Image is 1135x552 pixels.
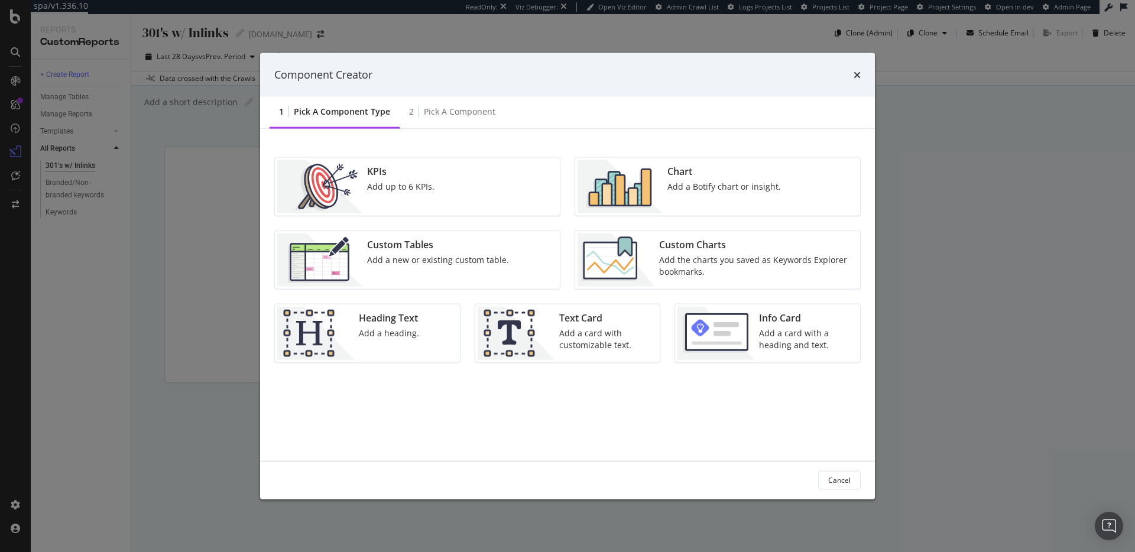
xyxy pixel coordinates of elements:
div: Add a card with customizable text. [559,327,653,350]
div: Cancel [828,475,851,485]
img: CIPqJSrR.png [478,306,554,359]
img: __UUOcd1.png [277,160,362,213]
div: Heading Text [359,311,419,324]
div: Component Creator [274,67,372,83]
div: Add a new or existing custom table. [367,254,509,265]
button: Cancel [818,470,861,489]
div: modal [260,53,875,499]
div: Pick a Component type [294,105,390,117]
img: 9fcGIRyhgxRLRpur6FCk681sBQ4rDmX99LnU5EkywwAAAAAElFTkSuQmCC [677,306,754,359]
div: Custom Charts [659,238,853,251]
img: Chdk0Fza.png [578,233,654,286]
div: Add a card with a heading and text. [759,327,853,350]
div: Add a heading. [359,327,419,339]
div: Open Intercom Messenger [1095,512,1123,540]
img: CtJ9-kHf.png [277,306,354,359]
div: Pick a Component [424,105,495,117]
img: BHjNRGjj.png [578,160,663,213]
div: Text Card [559,311,653,324]
div: Add a Botify chart or insight. [667,180,781,192]
div: Chart [667,164,781,178]
div: Add the charts you saved as Keywords Explorer bookmarks. [659,254,853,277]
div: 1 [279,105,284,117]
img: CzM_nd8v.png [277,233,362,286]
div: Custom Tables [367,238,509,251]
div: times [854,67,861,83]
div: Add up to 6 KPIs. [367,180,434,192]
div: 2 [409,105,414,117]
div: Info Card [759,311,853,324]
div: KPIs [367,164,434,178]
